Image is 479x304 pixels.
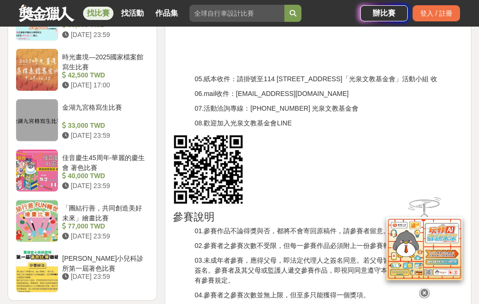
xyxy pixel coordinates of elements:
a: 作品集 [151,7,182,20]
a: 找活動 [117,7,148,20]
a: [PERSON_NAME]小兒科診所第一屆著色比賽 [DATE] 23:59 [16,250,149,293]
a: 佳音慶生45周年-華麗的慶生會 著色比賽 40,000 TWD [DATE] 23:59 [16,149,149,192]
input: 全球自行車設計比賽 [189,5,284,22]
div: 33,000 TWD [62,121,145,131]
a: 時光畫境—2025國家檔案館寫生比賽 42,500 TWD [DATE] 17:00 [16,48,149,91]
div: [DATE] 23:59 [62,181,145,191]
img: d2146d9a-e6f6-4337-9592-8cefde37ba6b.png [386,217,462,280]
p: 04.參賽者之參賽次數並無上限，但至多只能獲得一個獎項。 [195,290,463,300]
div: 「團結行善，共同創造美好未來」繪畫比賽 [62,203,145,221]
a: 找比賽 [83,7,113,20]
div: [DATE] 23:59 [62,272,145,282]
div: 佳音慶生45周年-華麗的慶生會 著色比賽 [62,153,145,171]
img: QRcode.jpg [173,133,244,207]
p: 01.參賽作品不論得獎與否，都將不會寄回原稿件，請參賽者留意。 [195,226,463,236]
h2: 參賽說明 [173,211,463,224]
a: 金湖九宮格寫生比賽 33,000 TWD [DATE] 23:59 [16,99,149,142]
div: [DATE] 23:59 [62,231,145,241]
div: 40,000 TWD [62,171,145,181]
p: 02.參賽者之參賽次數不受限，但每一參賽作品必須附上一份參賽報名表。 [195,241,463,251]
div: 77,000 TWD [62,221,145,231]
p: 03.未成年者參賽，應得父母，即法定代理人之簽名同意。若父母皆無法簽名，必須由監護人簽名。參賽者及其父母或監護人遞交參賽作品，即視同同意遵守本活動辦法及注意事項與所有參賽規定。 [195,256,463,285]
div: 金湖九宮格寫生比賽 [62,103,145,121]
a: 「團結行善，共同創造美好未來」繪畫比賽 77,000 TWD [DATE] 23:59 [16,199,149,242]
div: [DATE] 17:00 [62,80,145,90]
p: 07.活動洽詢專線：[PHONE_NUMBER] 光泉文教基金會 [195,104,463,114]
p: 05.紙本收件：請掛號至114 [STREET_ADDRESS]「光泉文教基金會」活動小組 收 [195,74,463,84]
p: 08.歡迎加入光泉文教基金會LINE [195,118,463,128]
div: [DATE] 23:59 [62,131,145,141]
div: [DATE] 23:59 [62,30,145,40]
div: 登入 / 註冊 [413,5,460,21]
div: 42,500 TWD [62,70,145,80]
p: 06.mail收件：[EMAIL_ADDRESS][DOMAIN_NAME] [195,89,463,99]
div: [PERSON_NAME]小兒科診所第一屆著色比賽 [62,254,145,272]
div: 時光畫境—2025國家檔案館寫生比賽 [62,52,145,70]
a: 辦比賽 [360,5,408,21]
